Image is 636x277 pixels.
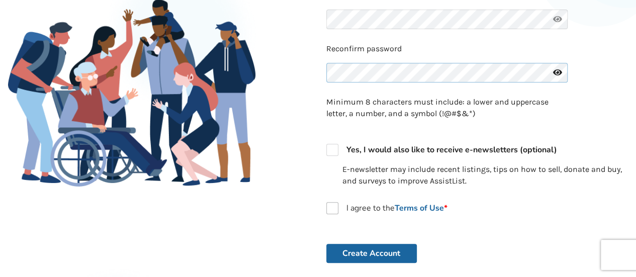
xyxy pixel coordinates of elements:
label: I agree to the [326,202,447,214]
p: Minimum 8 characters must include: a lower and uppercase letter, a number, and a symbol (!@#$&*) [326,97,568,120]
strong: Yes, I would also like to receive e-newsletters (optional) [346,144,557,155]
p: Reconfirm password [326,43,628,55]
button: Create Account [326,244,417,263]
p: E-newsletter may include recent listings, tips on how to sell, donate and buy, and surveys to imp... [342,164,628,187]
a: Terms of Use* [395,203,447,214]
